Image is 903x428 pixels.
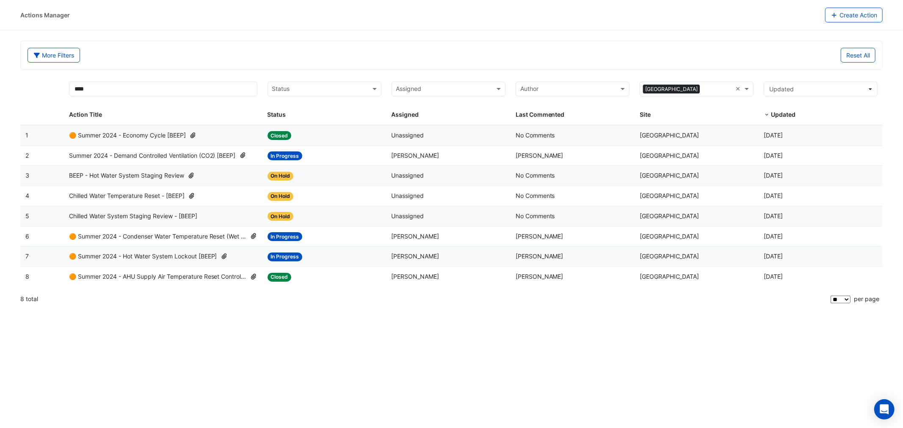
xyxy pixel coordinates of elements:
[69,171,184,181] span: BEEP - Hot Water System Staging Review
[640,192,699,199] span: [GEOGRAPHIC_DATA]
[516,172,555,179] span: No Comments
[392,212,424,219] span: Unassigned
[640,233,699,240] span: [GEOGRAPHIC_DATA]
[643,85,700,94] span: [GEOGRAPHIC_DATA]
[392,111,419,118] span: Assigned
[268,212,294,221] span: On Hold
[268,273,292,282] span: Closed
[769,85,794,93] span: Updated
[268,151,303,160] span: In Progress
[268,252,303,261] span: In Progress
[20,11,70,19] div: Actions Manager
[268,192,294,201] span: On Hold
[764,252,783,260] span: 2024-11-26T10:55:09.723
[268,111,286,118] span: Status
[640,212,699,219] span: [GEOGRAPHIC_DATA]
[640,273,699,280] span: [GEOGRAPHIC_DATA]
[392,233,439,240] span: [PERSON_NAME]
[764,192,783,199] span: 2025-04-29T09:36:36.613
[69,272,246,282] span: 🟠 Summer 2024 - AHU Supply Air Temperature Reset Control Strategy [BEEP]
[268,172,294,181] span: On Hold
[516,192,555,199] span: No Comments
[268,131,292,140] span: Closed
[764,273,783,280] span: 2024-10-28T11:55:36.164
[25,273,29,280] span: 8
[392,192,424,199] span: Unassigned
[392,273,439,280] span: [PERSON_NAME]
[764,82,878,96] button: Updated
[69,151,236,161] span: Summer 2024 - Demand Controlled Ventilation (CO2) [BEEP]
[516,212,555,219] span: No Comments
[25,172,29,179] span: 3
[841,48,875,63] button: Reset All
[25,212,29,219] span: 5
[69,191,185,201] span: Chilled Water Temperature Reset - [BEEP]
[764,152,783,159] span: 2025-06-24T10:30:52.631
[825,8,883,22] button: Create Action
[25,192,29,199] span: 4
[25,132,28,139] span: 1
[268,232,303,241] span: In Progress
[69,111,102,118] span: Action Title
[28,48,80,63] button: More Filters
[640,252,699,260] span: [GEOGRAPHIC_DATA]
[25,233,29,240] span: 6
[392,252,439,260] span: [PERSON_NAME]
[854,295,879,302] span: per page
[25,252,29,260] span: 7
[516,111,565,118] span: Last Commented
[69,232,246,241] span: 🟠 Summer 2024 - Condenser Water Temperature Reset (Wet Bulb) [BEEP]
[735,84,743,94] span: Clear
[764,212,783,219] span: 2025-04-29T09:36:29.880
[516,132,555,139] span: No Comments
[640,152,699,159] span: [GEOGRAPHIC_DATA]
[69,252,217,261] span: 🟠 Summer 2024 - Hot Water System Lockout [BEEP]
[69,131,186,140] span: 🟠 Summer 2024 - Economy Cycle [BEEP]
[392,172,424,179] span: Unassigned
[874,399,895,420] div: Open Intercom Messenger
[764,132,783,139] span: 2025-06-25T11:41:12.978
[516,273,563,280] span: [PERSON_NAME]
[764,172,783,179] span: 2025-04-29T10:01:45.139
[640,132,699,139] span: [GEOGRAPHIC_DATA]
[640,111,651,118] span: Site
[516,152,563,159] span: [PERSON_NAME]
[640,172,699,179] span: [GEOGRAPHIC_DATA]
[20,288,829,310] div: 8 total
[516,252,563,260] span: [PERSON_NAME]
[392,152,439,159] span: [PERSON_NAME]
[392,132,424,139] span: Unassigned
[764,233,783,240] span: 2024-11-26T10:56:29.783
[25,152,29,159] span: 2
[771,111,795,118] span: Updated
[516,233,563,240] span: [PERSON_NAME]
[69,211,197,221] span: Chilled Water System Staging Review - [BEEP]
